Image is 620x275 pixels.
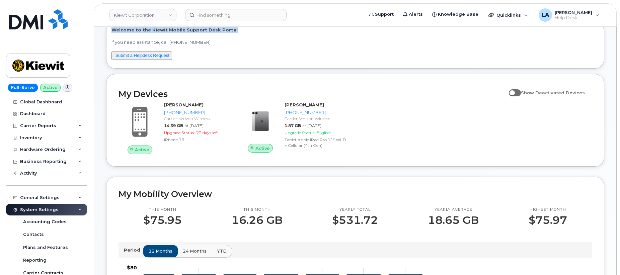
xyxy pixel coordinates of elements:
a: Active[PERSON_NAME][PHONE_NUMBER]Carrier: Verizon Wireless14.39 GBat [DATE]Upgrade Status:22 days... [119,102,231,154]
p: This month [143,207,182,212]
div: Quicklinks [484,8,533,22]
a: Submit a Helpdesk Request [115,53,169,58]
p: Highest month [529,207,567,212]
span: Show Deactivated Devices [521,90,585,95]
span: Upgrade Status: [164,130,195,135]
strong: [PERSON_NAME] [285,102,324,107]
p: Welcome to the Kiewit Mobile Support Desk Portal [111,27,599,33]
span: Active [135,147,149,153]
span: Eligible [317,130,331,135]
span: Support [375,11,394,18]
iframe: Messenger Launcher [591,246,615,270]
a: Knowledge Base [428,8,483,21]
a: Support [365,8,398,21]
span: LA [542,11,549,19]
span: Quicklinks [496,12,521,18]
h2: My Mobility Overview [119,189,592,199]
span: Help Desk [555,15,592,20]
p: Period [124,247,143,253]
input: Show Deactivated Devices [509,86,514,92]
h2: My Devices [119,89,506,99]
div: Carrier: Verizon Wireless [164,116,228,121]
span: 22 days left [196,130,218,135]
span: Alerts [409,11,423,18]
span: 24 months [183,248,207,254]
div: [PHONE_NUMBER] [285,109,349,116]
span: 14.39 GB [164,123,183,128]
button: Submit a Helpdesk Request [111,52,172,60]
div: iPhone 16 [164,137,228,143]
a: Alerts [398,8,428,21]
tspan: $80 [127,265,137,271]
strong: [PERSON_NAME] [164,102,204,107]
input: Find something... [185,9,287,21]
img: image20231002-3703462-7tm9rn.jpeg [244,105,277,137]
p: 18.65 GB [428,214,479,226]
p: If you need assistance, call [PHONE_NUMBER] [111,39,599,45]
div: [PHONE_NUMBER] [164,109,228,116]
p: Yearly average [428,207,479,212]
span: Upgrade Status: [285,130,315,135]
div: Carrier: Verizon Wireless [285,116,349,121]
span: Knowledge Base [438,11,478,18]
p: Yearly total [332,207,378,212]
span: 1.87 GB [285,123,301,128]
p: $75.95 [143,214,182,226]
p: $531.72 [332,214,378,226]
span: YTD [217,248,227,254]
a: Kiewit Corporation [109,9,176,21]
p: 16.26 GB [232,214,283,226]
div: Lanette Aparicio [534,8,604,22]
span: Active [255,145,270,152]
p: This month [232,207,283,212]
a: Active[PERSON_NAME][PHONE_NUMBER]Carrier: Verizon Wireless1.87 GBat [DATE]Upgrade Status:Eligible... [239,102,352,153]
p: $75.97 [529,214,567,226]
span: at [DATE] [302,123,321,128]
span: [PERSON_NAME] [555,10,592,15]
div: Tablet Apple iPad Pro 11" Wi-Fi + Cellular (4th Gen) [285,137,349,148]
span: at [DATE] [184,123,204,128]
